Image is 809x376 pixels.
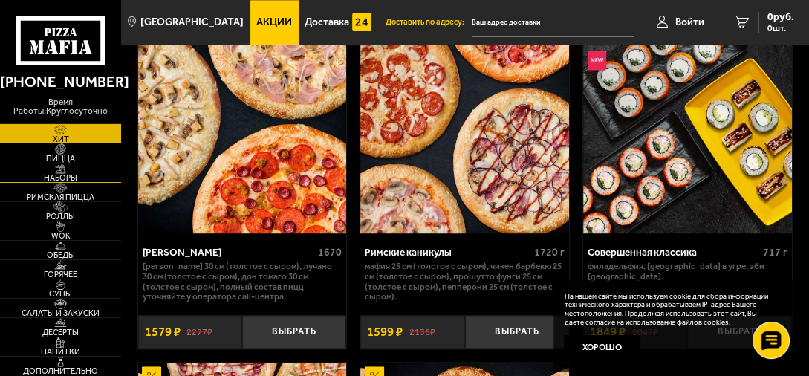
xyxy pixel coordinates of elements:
[588,51,607,70] img: Новинка
[143,246,315,258] div: [PERSON_NAME]
[367,325,403,338] span: 1599 ₽
[472,9,634,36] input: Ваш адрес доставки
[186,326,212,338] s: 2277 ₽
[352,13,371,32] img: 15daf4d41897b9f0e9f617042186c801.svg
[256,17,292,27] span: Акции
[564,292,776,327] p: На нашем сайте мы используем cookie для сбора информации технического характера и обрабатываем IP...
[143,262,342,302] p: [PERSON_NAME] 30 см (толстое с сыром), Лучано 30 см (толстое с сыром), Дон Томаго 30 см (толстое ...
[534,246,565,259] span: 1720 г
[763,246,787,259] span: 717 г
[140,17,244,27] span: [GEOGRAPHIC_DATA]
[138,20,347,233] a: АкционныйХет Трик
[145,325,181,338] span: 1579 ₽
[583,20,792,233] img: Совершенная классика
[767,24,794,33] span: 0 шт.
[365,262,565,302] p: Мафия 25 см (толстое с сыром), Чикен Барбекю 25 см (толстое с сыром), Прошутто Фунги 25 см (толст...
[305,17,349,27] span: Доставка
[588,262,787,282] p: Филадельфия, [GEOGRAPHIC_DATA] в угре, Эби [GEOGRAPHIC_DATA].
[583,20,792,233] a: АкционныйНовинкаСовершенная классика
[564,335,640,360] button: Хорошо
[318,246,342,259] span: 1670
[767,12,794,22] span: 0 руб.
[465,315,569,349] button: Выбрать
[386,19,472,27] span: Доставить по адресу:
[588,246,759,258] div: Совершенная классика
[242,315,346,349] button: Выбрать
[360,20,569,233] a: АкционныйРимские каникулы
[138,20,347,233] img: Хет Трик
[360,20,569,233] img: Римские каникулы
[675,17,704,27] span: Войти
[365,246,530,258] div: Римские каникулы
[409,326,435,338] s: 2136 ₽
